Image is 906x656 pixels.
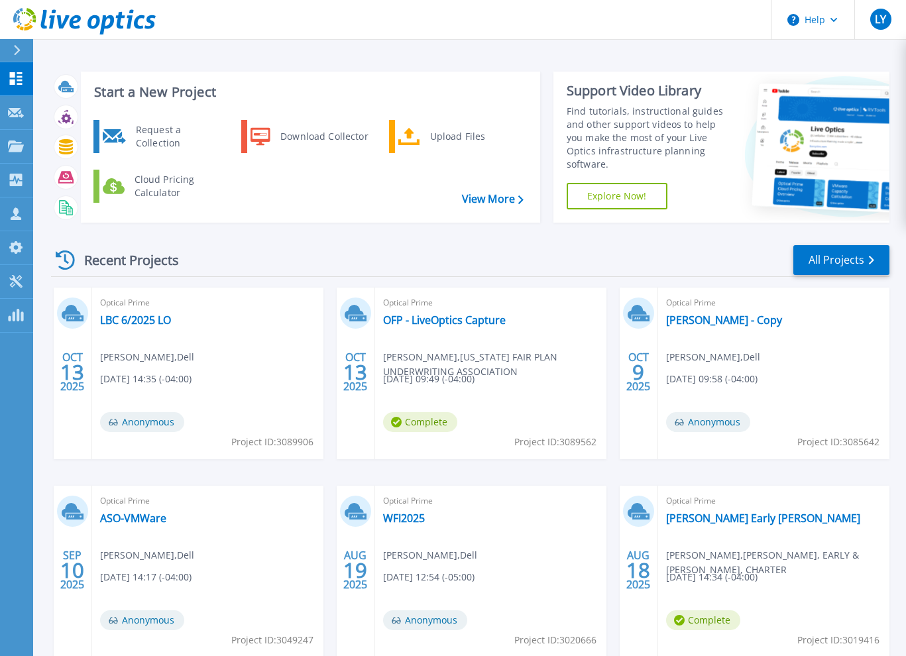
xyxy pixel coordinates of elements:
span: Optical Prime [100,494,315,508]
span: Project ID: 3089562 [514,435,596,449]
span: Project ID: 3019416 [797,633,879,647]
span: Anonymous [100,412,184,432]
a: LBC 6/2025 LO [100,313,171,327]
span: Optical Prime [383,494,598,508]
div: Upload Files [424,123,522,150]
a: Download Collector [241,120,377,153]
span: 9 [632,366,644,378]
div: SEP 2025 [60,546,85,594]
a: OFP - LiveOptics Capture [383,313,506,327]
div: Request a Collection [129,123,226,150]
span: Optical Prime [383,296,598,310]
span: Project ID: 3049247 [231,633,313,647]
a: View More [462,193,524,205]
span: 13 [343,366,367,378]
span: 18 [626,565,650,576]
span: Anonymous [383,610,467,630]
div: OCT 2025 [343,348,368,396]
div: OCT 2025 [626,348,651,396]
span: LY [875,14,886,25]
span: Complete [383,412,457,432]
div: AUG 2025 [343,546,368,594]
span: [PERSON_NAME] , Dell [100,350,194,364]
span: Optical Prime [666,296,881,310]
a: Upload Files [389,120,525,153]
span: Project ID: 3089906 [231,435,313,449]
span: Optical Prime [100,296,315,310]
a: All Projects [793,245,889,275]
span: [PERSON_NAME] , [US_STATE] FAIR PLAN UNDERWRITING ASSOCIATION [383,350,606,379]
div: Cloud Pricing Calculator [128,173,226,199]
div: OCT 2025 [60,348,85,396]
span: [PERSON_NAME] , Dell [383,548,477,563]
span: 13 [60,366,84,378]
span: [DATE] 09:49 (-04:00) [383,372,475,386]
span: 10 [60,565,84,576]
span: [DATE] 09:58 (-04:00) [666,372,758,386]
div: Support Video Library [567,82,734,99]
span: Anonymous [100,610,184,630]
a: [PERSON_NAME] - Copy [666,313,782,327]
a: [PERSON_NAME] Early [PERSON_NAME] [666,512,860,525]
a: Explore Now! [567,183,667,209]
span: [DATE] 12:54 (-05:00) [383,570,475,584]
span: [DATE] 14:34 (-04:00) [666,570,758,584]
span: Optical Prime [666,494,881,508]
span: Anonymous [666,412,750,432]
a: WFI2025 [383,512,425,525]
div: Recent Projects [51,244,197,276]
a: ASO-VMWare [100,512,166,525]
div: Find tutorials, instructional guides and other support videos to help you make the most of your L... [567,105,734,171]
span: [PERSON_NAME] , [PERSON_NAME], EARLY & [PERSON_NAME], CHARTER [666,548,889,577]
span: [PERSON_NAME] , Dell [100,548,194,563]
span: Project ID: 3085642 [797,435,879,449]
div: Download Collector [274,123,374,150]
span: 19 [343,565,367,576]
span: [DATE] 14:17 (-04:00) [100,570,192,584]
span: Complete [666,610,740,630]
a: Request a Collection [93,120,229,153]
a: Cloud Pricing Calculator [93,170,229,203]
h3: Start a New Project [94,85,523,99]
span: Project ID: 3020666 [514,633,596,647]
div: AUG 2025 [626,546,651,594]
span: [PERSON_NAME] , Dell [666,350,760,364]
span: [DATE] 14:35 (-04:00) [100,372,192,386]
